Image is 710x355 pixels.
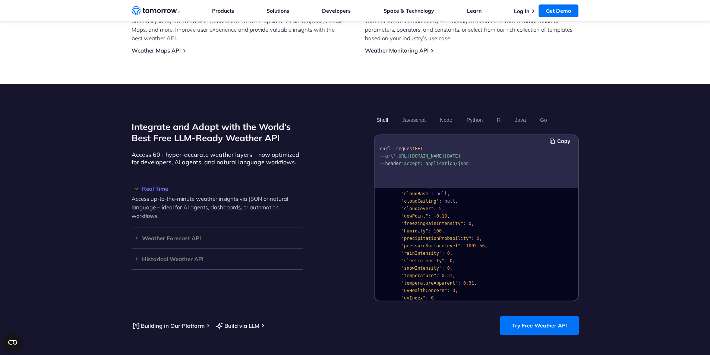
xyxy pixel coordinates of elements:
a: Building in Our Platform [132,321,205,330]
span: : [436,273,439,278]
button: Shell [374,114,391,126]
h2: Integrate and Adapt with the World’s Best Free LLM-Ready Weather API [132,121,303,143]
button: R [494,114,503,126]
a: Build via LLM [215,321,259,330]
span: 0 [447,266,449,271]
span: 0.31 [442,273,452,278]
span: , [447,191,449,196]
a: Space & Technology [384,7,434,14]
span: , [479,236,482,241]
p: Access 60+ hyper-accurate weather layers – now optimized for developers, AI agents, and natural l... [132,151,303,166]
span: "cloudCover" [401,206,433,211]
span: 0.31 [463,280,474,286]
a: Home link [132,5,180,16]
span: , [455,288,458,293]
span: url [385,153,393,159]
span: "uvHealthConcern" [401,288,447,293]
span: "temperatureApparent" [401,280,458,286]
h3: Real Time [132,186,303,191]
a: Developers [322,7,351,14]
h3: Historical Weather API [132,256,303,262]
span: : [442,251,444,256]
span: 0.19 [436,213,447,219]
span: 0 [449,258,452,263]
span: : [439,199,441,204]
a: Weather Monitoring API [365,47,429,54]
span: 1005.56 [466,243,485,248]
span: : [423,184,425,189]
span: -- [390,146,395,151]
a: Get Demo [539,4,578,17]
span: - [433,213,436,219]
button: Go [537,114,549,126]
h3: Weather Forecast API [132,235,303,241]
span: request [396,146,415,151]
span: 0 [452,288,455,293]
span: , [455,199,458,204]
span: "cloudCeiling" [401,199,439,204]
a: Solutions [266,7,289,14]
span: 0 [447,251,449,256]
button: Open CMP widget [4,333,22,351]
span: : [444,258,447,263]
span: "uvIndex" [401,295,425,301]
button: Javascript [400,114,428,126]
span: : [428,228,431,234]
span: '[URL][DOMAIN_NAME][DATE]' [393,153,463,159]
span: "sleetIntensity" [401,258,444,263]
span: , [442,206,444,211]
a: Learn [467,7,482,14]
a: Log In [514,8,529,15]
a: Try Free Weather API [500,316,579,335]
span: , [442,228,444,234]
span: : [463,221,466,226]
span: , [433,295,436,301]
span: , [452,273,455,278]
span: : [428,213,431,219]
span: "cloudBase" [401,191,430,196]
span: , [471,221,474,226]
span: "pressureSurfaceLevel" [401,243,460,248]
span: , [449,251,452,256]
button: Java [512,114,528,126]
span: "rainIntensity" [401,251,441,256]
span: : [458,280,460,286]
a: Products [212,7,234,14]
span: -- [380,161,385,166]
span: , [474,280,476,286]
p: Access up-to-the-minute weather insights via JSON or natural language – ideal for AI agents, dash... [132,194,303,220]
span: , [447,213,449,219]
span: 0 [468,221,471,226]
span: : [447,288,449,293]
span: "humidity" [401,228,428,234]
span: "precipitationProbability" [401,236,471,241]
span: : [471,236,474,241]
span: null [436,191,447,196]
span: GET [414,146,423,151]
span: null [444,199,455,204]
span: 'accept: application/json' [401,161,471,166]
span: { [428,184,431,189]
span: 5 [439,206,441,211]
span: -- [380,153,385,159]
span: "snowIntensity" [401,266,441,271]
span: "values" [401,184,423,189]
span: : [433,206,436,211]
button: Python [464,114,485,126]
span: "freezingRainIntensity" [401,221,463,226]
a: Weather Maps API [132,47,181,54]
span: "temperature" [401,273,436,278]
span: header [385,161,401,166]
span: curl [380,146,391,151]
button: Copy [550,137,572,145]
span: : [431,191,433,196]
button: Node [437,114,455,126]
span: 100 [433,228,442,234]
span: : [425,295,428,301]
span: , [449,266,452,271]
span: "dewPoint" [401,213,428,219]
span: 0 [477,236,479,241]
